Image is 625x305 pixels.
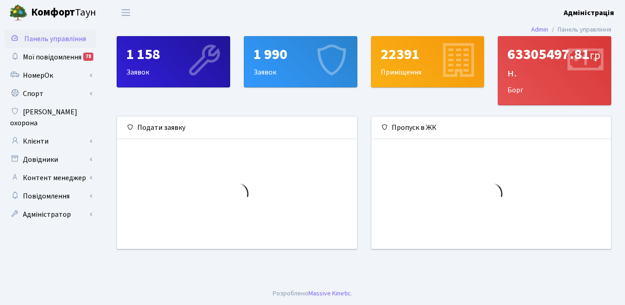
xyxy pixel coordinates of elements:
div: 1 158 [126,46,221,63]
button: Переключити навігацію [114,5,137,20]
div: Заявок [117,37,230,87]
span: Мої повідомлення [23,52,81,62]
a: Довідники [5,150,96,169]
a: Мої повідомлення78 [5,48,96,66]
a: Адміністратор [5,205,96,224]
div: Приміщення [372,37,484,87]
div: 22391 [381,46,475,63]
span: Панель управління [24,34,86,44]
a: 1 158Заявок [117,36,230,87]
span: Таун [31,5,96,21]
a: Спорт [5,85,96,103]
b: Комфорт [31,5,75,20]
a: Панель управління [5,30,96,48]
a: Повідомлення [5,187,96,205]
a: 1 990Заявок [244,36,357,87]
a: Адміністрація [564,7,614,18]
div: Борг [498,37,611,105]
div: Розроблено . [273,289,352,299]
div: 78 [83,53,93,61]
a: Massive Kinetic [308,289,351,298]
div: 63305497.81 [507,46,602,81]
div: Подати заявку [117,117,357,139]
a: [PERSON_NAME] охорона [5,103,96,132]
a: Клієнти [5,132,96,150]
div: Пропуск в ЖК [372,117,611,139]
div: 1 990 [253,46,348,63]
a: НомерОк [5,66,96,85]
nav: breadcrumb [517,20,625,39]
b: Адміністрація [564,8,614,18]
a: Контент менеджер [5,169,96,187]
div: Заявок [244,37,357,87]
a: 22391Приміщення [371,36,485,87]
a: Admin [531,25,548,34]
img: logo.png [9,4,27,22]
li: Панель управління [548,25,611,35]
